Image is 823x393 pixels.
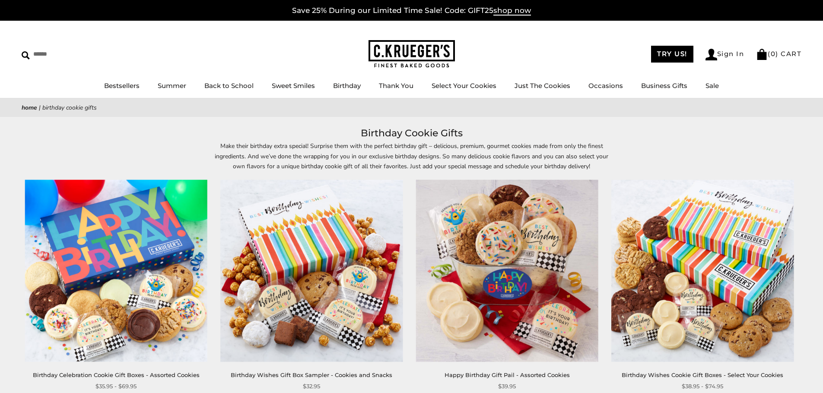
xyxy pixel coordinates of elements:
a: Back to School [204,82,254,90]
img: Birthday Wishes Gift Box Sampler - Cookies and Snacks [220,180,403,362]
h1: Birthday Cookie Gifts [35,126,788,141]
img: Happy Birthday Gift Pail - Assorted Cookies [416,180,598,362]
img: C.KRUEGER'S [369,40,455,68]
a: Bestsellers [104,82,140,90]
a: Sale [705,82,719,90]
a: Sweet Smiles [272,82,315,90]
a: Thank You [379,82,413,90]
nav: breadcrumbs [22,103,801,113]
a: Occasions [588,82,623,90]
input: Search [22,47,124,61]
a: Just The Cookies [515,82,570,90]
span: Birthday Cookie Gifts [42,104,97,112]
span: $38.95 - $74.95 [682,382,723,391]
a: TRY US! [651,46,693,63]
a: Summer [158,82,186,90]
span: $35.95 - $69.95 [95,382,137,391]
img: Search [22,51,30,60]
span: shop now [493,6,531,16]
a: Business Gifts [641,82,687,90]
a: Birthday Wishes Cookie Gift Boxes - Select Your Cookies [622,371,783,378]
img: Birthday Celebration Cookie Gift Boxes - Assorted Cookies [25,180,207,362]
a: Save 25% During our Limited Time Sale! Code: GIFT25shop now [292,6,531,16]
a: Birthday Celebration Cookie Gift Boxes - Assorted Cookies [33,371,200,378]
a: Birthday [333,82,361,90]
img: Account [705,49,717,60]
a: Happy Birthday Gift Pail - Assorted Cookies [445,371,570,378]
img: Bag [756,49,768,60]
span: 0 [771,50,776,58]
span: $32.95 [303,382,320,391]
span: | [39,104,41,112]
a: Select Your Cookies [432,82,496,90]
a: Sign In [705,49,744,60]
a: Birthday Wishes Gift Box Sampler - Cookies and Snacks [231,371,392,378]
a: Home [22,104,37,112]
span: $39.95 [498,382,516,391]
p: Make their birthday extra special! Surprise them with the perfect birthday gift – delicious, prem... [213,141,610,171]
a: (0) CART [756,50,801,58]
img: Birthday Wishes Cookie Gift Boxes - Select Your Cookies [611,180,794,362]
